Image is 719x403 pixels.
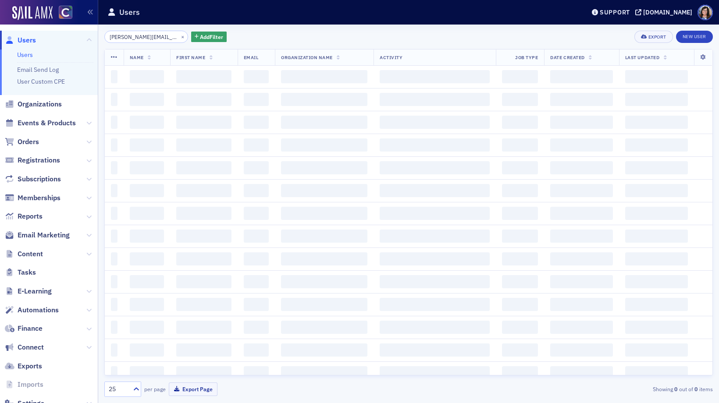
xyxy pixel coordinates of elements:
[634,31,673,43] button: Export
[144,385,166,393] label: per page
[130,298,164,311] span: ‌
[502,70,538,83] span: ‌
[380,230,489,243] span: ‌
[176,54,205,60] span: First Name
[380,116,489,129] span: ‌
[5,286,52,296] a: E-Learning
[281,161,367,174] span: ‌
[625,116,688,129] span: ‌
[380,70,489,83] span: ‌
[5,343,44,352] a: Connect
[244,343,269,357] span: ‌
[502,321,538,334] span: ‌
[176,275,231,288] span: ‌
[5,324,43,333] a: Finance
[104,31,188,43] input: Search…
[244,298,269,311] span: ‌
[673,385,679,393] strong: 0
[17,51,33,59] a: Users
[17,78,65,85] a: User Custom CPE
[625,161,688,174] span: ‌
[5,249,43,259] a: Content
[625,321,688,334] span: ‌
[550,54,584,60] span: Date Created
[176,184,231,197] span: ‌
[176,343,231,357] span: ‌
[111,366,117,379] span: ‌
[176,161,231,174] span: ‌
[550,230,612,243] span: ‌
[281,70,367,83] span: ‌
[281,93,367,106] span: ‌
[244,54,259,60] span: Email
[380,54,402,60] span: Activity
[200,33,223,41] span: Add Filter
[281,252,367,265] span: ‌
[111,298,117,311] span: ‌
[281,366,367,379] span: ‌
[5,99,62,109] a: Organizations
[130,343,164,357] span: ‌
[380,207,489,220] span: ‌
[130,70,164,83] span: ‌
[17,66,59,74] a: Email Send Log
[625,275,688,288] span: ‌
[625,252,688,265] span: ‌
[5,305,59,315] a: Automations
[281,298,367,311] span: ‌
[111,343,117,357] span: ‌
[380,366,489,379] span: ‌
[130,230,164,243] span: ‌
[176,230,231,243] span: ‌
[648,35,666,39] div: Export
[5,380,43,389] a: Imports
[244,230,269,243] span: ‌
[5,118,76,128] a: Events & Products
[502,93,538,106] span: ‌
[625,138,688,152] span: ‌
[643,8,692,16] div: [DOMAIN_NAME]
[176,366,231,379] span: ‌
[18,305,59,315] span: Automations
[176,321,231,334] span: ‌
[281,275,367,288] span: ‌
[18,361,42,371] span: Exports
[109,385,128,394] div: 25
[244,184,269,197] span: ‌
[550,252,612,265] span: ‌
[550,321,612,334] span: ‌
[176,207,231,220] span: ‌
[111,184,117,197] span: ‌
[18,156,60,165] span: Registrations
[130,116,164,129] span: ‌
[5,361,42,371] a: Exports
[244,321,269,334] span: ‌
[244,366,269,379] span: ‌
[18,380,43,389] span: Imports
[502,343,538,357] span: ‌
[244,70,269,83] span: ‌
[550,70,612,83] span: ‌
[130,366,164,379] span: ‌
[179,32,187,40] button: ×
[18,286,52,296] span: E-Learning
[18,249,43,259] span: Content
[625,230,688,243] span: ‌
[5,137,39,147] a: Orders
[244,116,269,129] span: ‌
[130,161,164,174] span: ‌
[281,207,367,220] span: ‌
[176,252,231,265] span: ‌
[502,252,538,265] span: ‌
[5,35,36,45] a: Users
[130,138,164,152] span: ‌
[281,138,367,152] span: ‌
[59,6,72,19] img: SailAMX
[380,161,489,174] span: ‌
[516,385,713,393] div: Showing out of items
[625,366,688,379] span: ‌
[625,343,688,357] span: ‌
[176,298,231,311] span: ‌
[281,116,367,129] span: ‌
[550,93,612,106] span: ‌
